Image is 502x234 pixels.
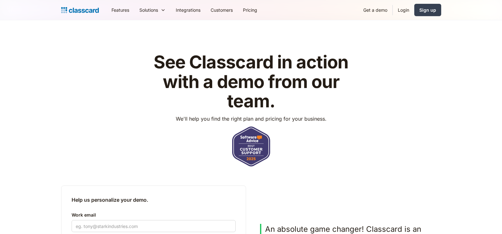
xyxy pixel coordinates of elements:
[106,3,134,17] a: Features
[72,220,236,232] input: eg. tony@starkindustries.com
[134,3,171,17] div: Solutions
[238,3,262,17] a: Pricing
[171,3,206,17] a: Integrations
[176,115,327,123] p: We'll help you find the right plan and pricing for your business.
[72,211,236,219] label: Work email
[154,51,348,112] strong: See Classcard in action with a demo from our team.
[61,6,99,15] a: home
[393,3,414,17] a: Login
[139,7,158,13] div: Solutions
[72,196,236,204] h2: Help us personalize your demo.
[419,7,436,13] div: Sign up
[414,4,441,16] a: Sign up
[358,3,392,17] a: Get a demo
[206,3,238,17] a: Customers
